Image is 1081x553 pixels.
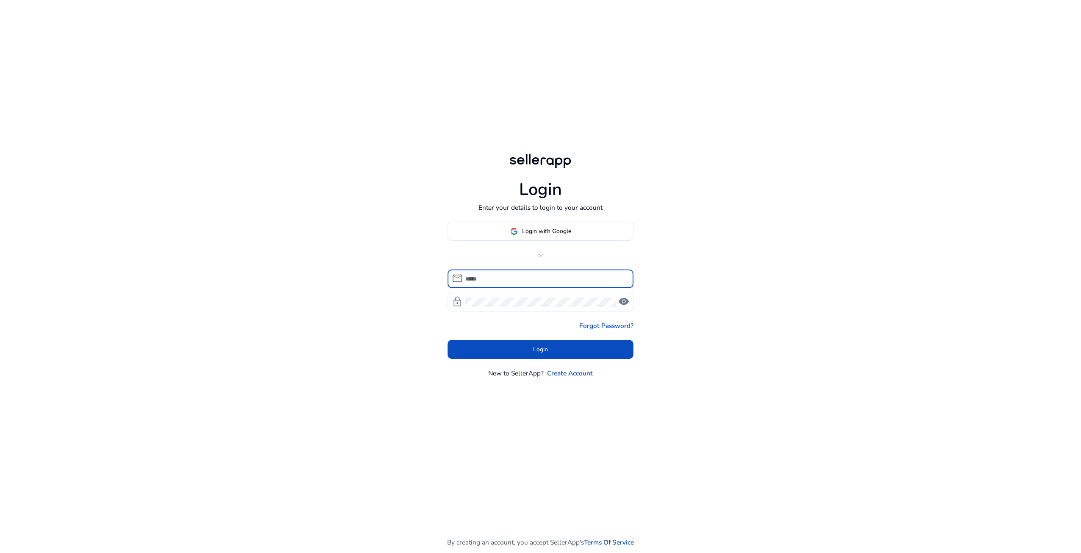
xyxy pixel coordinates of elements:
[452,273,463,284] span: mail
[448,250,634,260] p: or
[488,368,544,378] p: New to SellerApp?
[584,537,634,547] a: Terms Of Service
[519,180,562,200] h1: Login
[452,296,463,307] span: lock
[448,340,634,359] button: Login
[522,227,571,236] span: Login with Google
[547,368,593,378] a: Create Account
[478,203,603,212] p: Enter your details to login to your account
[579,321,633,331] a: Forgot Password?
[510,228,518,235] img: google-logo.svg
[448,222,634,241] button: Login with Google
[533,345,548,354] span: Login
[618,296,629,307] span: visibility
